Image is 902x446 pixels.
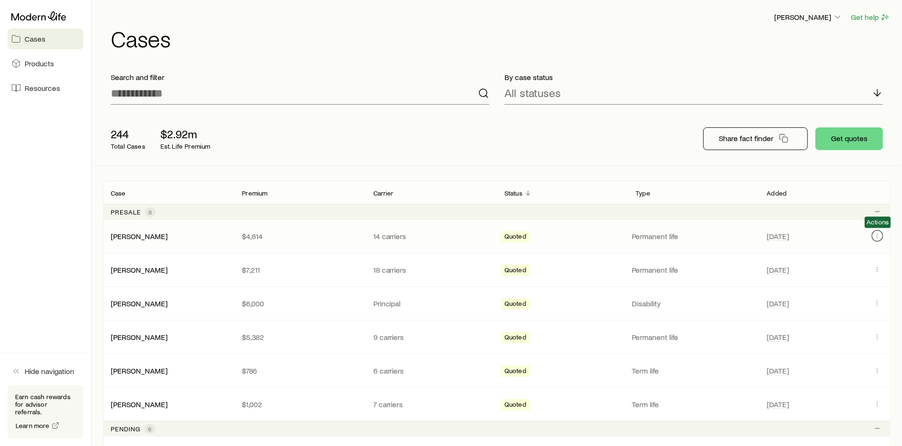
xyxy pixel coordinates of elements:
[8,28,83,49] a: Cases
[504,333,526,343] span: Quoted
[373,366,489,375] p: 6 carriers
[149,208,152,216] span: 6
[767,299,789,308] span: [DATE]
[373,332,489,342] p: 9 carriers
[111,232,168,241] a: [PERSON_NAME]
[632,232,755,241] p: Permanent life
[767,265,789,275] span: [DATE]
[504,401,526,410] span: Quoted
[160,143,211,150] p: Est. Life Premium
[636,189,650,197] p: Type
[15,393,76,416] p: Earn cash rewards for advisor referrals.
[111,27,891,50] h1: Cases
[25,34,45,44] span: Cases
[504,189,522,197] p: Status
[242,265,358,275] p: $7,211
[8,78,83,98] a: Resources
[767,332,789,342] span: [DATE]
[373,299,489,308] p: Principal
[504,266,526,276] span: Quoted
[373,189,394,197] p: Carrier
[632,265,755,275] p: Permanent life
[504,72,883,82] p: By case status
[703,127,808,150] button: Share fact finder
[504,300,526,310] span: Quoted
[111,366,168,376] div: [PERSON_NAME]
[111,127,145,141] p: 244
[719,134,773,143] p: Share fact finder
[111,265,168,275] div: [PERSON_NAME]
[111,189,126,197] p: Case
[8,385,83,438] div: Earn cash rewards for advisor referrals.Learn more
[767,189,787,197] p: Added
[242,400,358,409] p: $1,002
[373,265,489,275] p: 18 carriers
[767,232,789,241] span: [DATE]
[111,299,168,309] div: [PERSON_NAME]
[111,332,168,341] a: [PERSON_NAME]
[867,219,889,226] span: Actions
[632,366,755,375] p: Term life
[111,143,145,150] p: Total Cases
[25,83,60,93] span: Resources
[148,425,151,433] span: 6
[504,367,526,377] span: Quoted
[774,12,842,22] p: [PERSON_NAME]
[242,189,267,197] p: Premium
[850,12,891,23] button: Get help
[25,59,54,68] span: Products
[242,232,358,241] p: $4,614
[242,366,358,375] p: $786
[111,400,168,410] div: [PERSON_NAME]
[111,425,141,433] p: Pending
[632,299,755,308] p: Disability
[111,400,168,409] a: [PERSON_NAME]
[111,332,168,342] div: [PERSON_NAME]
[373,400,489,409] p: 7 carriers
[242,332,358,342] p: $5,382
[8,361,83,382] button: Hide navigation
[8,53,83,74] a: Products
[111,299,168,308] a: [PERSON_NAME]
[242,299,358,308] p: $6,000
[111,232,168,241] div: [PERSON_NAME]
[160,127,211,141] p: $2.92m
[16,422,50,429] span: Learn more
[632,400,755,409] p: Term life
[25,366,74,376] span: Hide navigation
[632,332,755,342] p: Permanent life
[767,366,789,375] span: [DATE]
[504,86,561,99] p: All statuses
[767,400,789,409] span: [DATE]
[111,208,141,216] p: Presale
[815,127,883,150] button: Get quotes
[774,12,843,23] button: [PERSON_NAME]
[111,366,168,375] a: [PERSON_NAME]
[111,265,168,274] a: [PERSON_NAME]
[111,72,489,82] p: Search and filter
[373,232,489,241] p: 14 carriers
[504,232,526,242] span: Quoted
